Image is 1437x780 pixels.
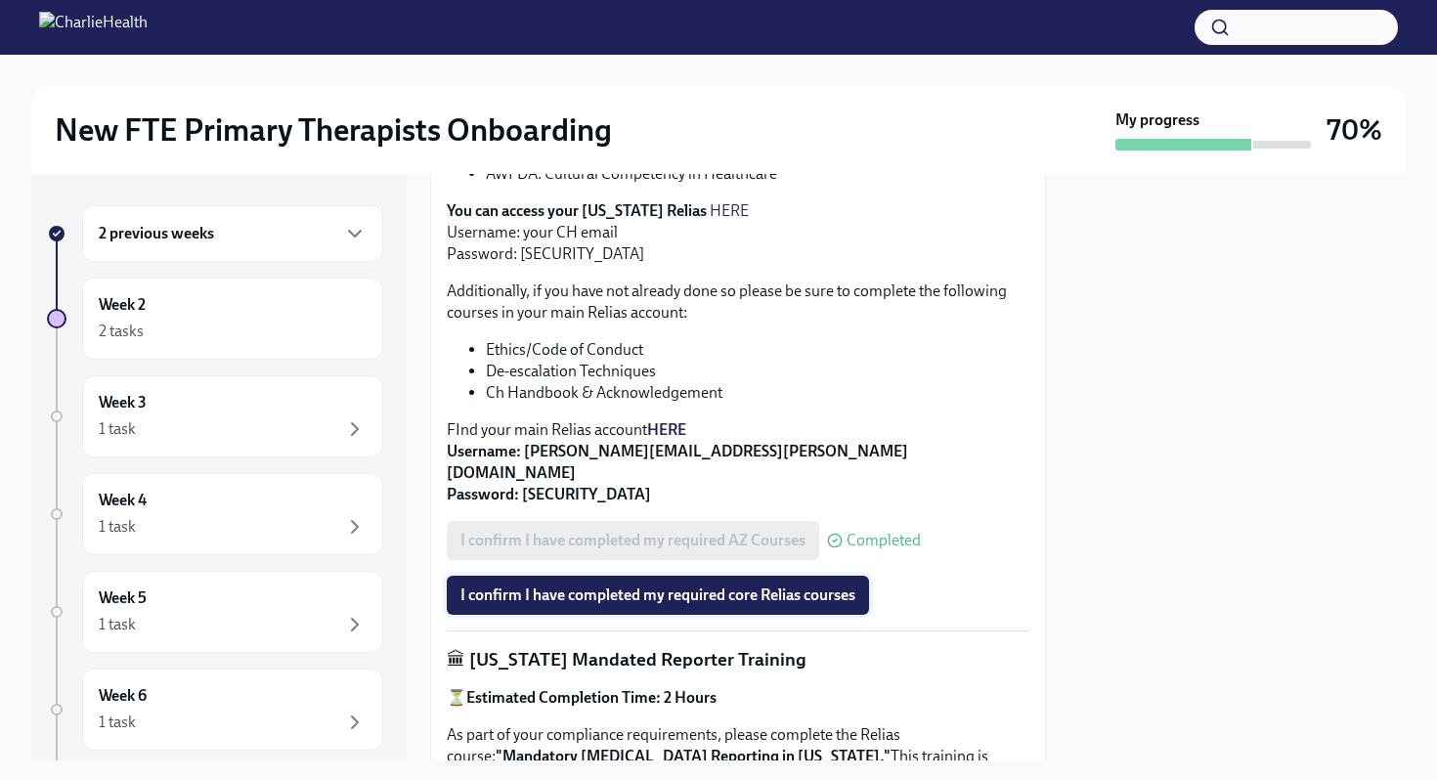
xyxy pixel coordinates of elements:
[710,201,749,220] a: HERE
[99,418,136,440] div: 1 task
[1327,112,1382,148] h3: 70%
[99,392,147,413] h6: Week 3
[99,223,214,244] h6: 2 previous weeks
[47,278,383,360] a: Week 22 tasks
[99,685,147,707] h6: Week 6
[47,571,383,653] a: Week 51 task
[447,200,1029,265] p: Username: your CH email Password: [SECURITY_DATA]
[55,110,612,150] h2: New FTE Primary Therapists Onboarding
[47,375,383,457] a: Week 31 task
[647,420,686,439] a: HERE
[496,747,891,765] strong: "Mandatory [MEDICAL_DATA] Reporting in [US_STATE]."
[99,294,146,316] h6: Week 2
[99,516,136,538] div: 1 task
[39,12,148,43] img: CharlieHealth
[460,585,855,605] span: I confirm I have completed my required core Relias courses
[1115,109,1199,131] strong: My progress
[99,490,147,511] h6: Week 4
[99,587,147,609] h6: Week 5
[82,205,383,262] div: 2 previous weeks
[47,669,383,751] a: Week 61 task
[447,576,869,615] button: I confirm I have completed my required core Relias courses
[466,688,717,707] strong: Estimated Completion Time: 2 Hours
[447,687,1029,709] p: ⏳
[486,361,1029,382] li: De-escalation Techniques
[486,339,1029,361] li: Ethics/Code of Conduct
[486,382,1029,404] li: Ch Handbook & Acknowledgement
[847,533,921,548] span: Completed
[99,321,144,342] div: 2 tasks
[447,647,1029,672] p: 🏛 [US_STATE] Mandated Reporter Training
[447,281,1029,324] p: Additionally, if you have not already done so please be sure to complete the following courses in...
[447,419,1029,505] p: FInd your main Relias account
[447,201,707,220] strong: You can access your [US_STATE] Relias
[99,614,136,635] div: 1 task
[447,442,908,503] strong: Username: [PERSON_NAME][EMAIL_ADDRESS][PERSON_NAME][DOMAIN_NAME] Password: [SECURITY_DATA]
[99,712,136,733] div: 1 task
[47,473,383,555] a: Week 41 task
